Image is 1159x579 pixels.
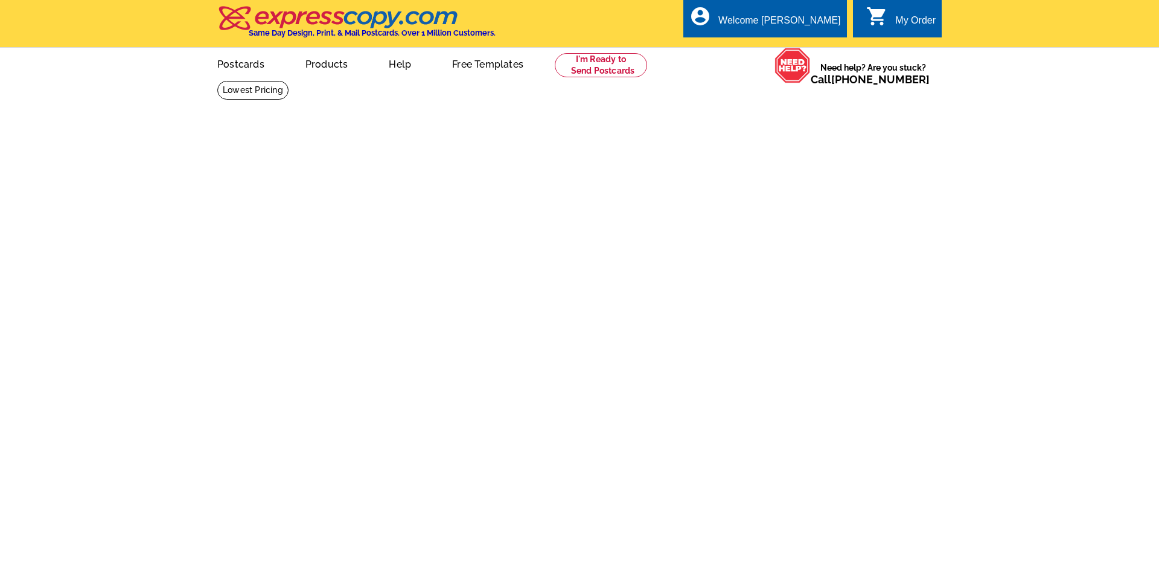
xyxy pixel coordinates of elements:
span: Call [811,73,930,86]
span: Need help? Are you stuck? [811,62,936,86]
div: My Order [895,15,936,32]
a: Same Day Design, Print, & Mail Postcards. Over 1 Million Customers. [217,14,496,37]
a: Products [286,49,368,77]
a: [PHONE_NUMBER] [831,73,930,86]
a: Free Templates [433,49,543,77]
div: Welcome [PERSON_NAME] [718,15,840,32]
h4: Same Day Design, Print, & Mail Postcards. Over 1 Million Customers. [249,28,496,37]
i: account_circle [689,5,711,27]
a: shopping_cart My Order [866,13,936,28]
a: Postcards [198,49,284,77]
i: shopping_cart [866,5,888,27]
img: help [774,48,811,83]
a: Help [369,49,430,77]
